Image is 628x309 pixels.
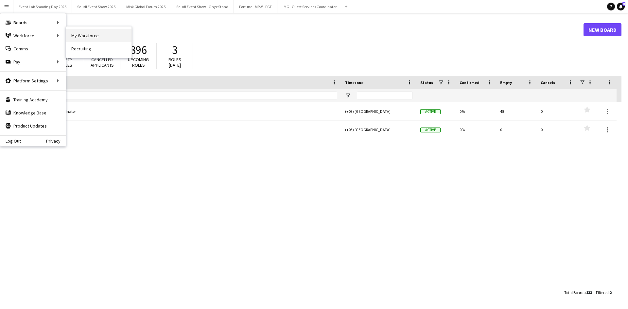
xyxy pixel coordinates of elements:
[341,102,416,120] div: (+03) [GEOGRAPHIC_DATA]
[622,2,625,6] span: 8
[564,286,592,299] div: :
[121,0,171,13] button: Misk Global Forum 2025
[537,121,577,139] div: 0
[456,121,496,139] div: 0%
[0,93,66,106] a: Training Academy
[0,42,66,55] a: Comms
[91,57,114,68] span: Cancelled applicants
[168,57,181,68] span: Roles [DATE]
[15,102,337,121] a: IMG - Guest Services Coordinator
[0,16,66,29] div: Boards
[66,29,131,42] a: My Workforce
[541,80,555,85] span: Cancels
[27,92,337,99] input: Board name Filter Input
[72,0,121,13] button: Saudi Event Show 2025
[617,3,625,10] a: 8
[171,0,234,13] button: Saudi Event Show - Onyx Stand
[537,102,577,120] div: 0
[0,138,21,144] a: Log Out
[0,29,66,42] div: Workforce
[46,138,66,144] a: Privacy
[345,80,363,85] span: Timezone
[496,102,537,120] div: 48
[584,23,621,36] a: New Board
[234,0,277,13] button: Fortune - MPW - FGF
[0,55,66,68] div: Pay
[610,290,612,295] span: 2
[15,121,337,139] a: RESPECT - Azimuth 2025
[130,43,147,57] span: 396
[357,92,412,99] input: Timezone Filter Input
[172,43,178,57] span: 3
[345,93,351,98] button: Open Filter Menu
[420,109,441,114] span: Active
[0,106,66,119] a: Knowledge Base
[420,80,433,85] span: Status
[500,80,512,85] span: Empty
[0,74,66,87] div: Platform Settings
[0,119,66,132] a: Product Updates
[596,290,609,295] span: Filtered
[128,57,149,68] span: Upcoming roles
[13,0,72,13] button: Event Lab Shooting Day 2025
[460,80,480,85] span: Confirmed
[11,25,584,35] h1: Boards
[277,0,342,13] button: IMG - Guest Services Coordinator
[420,128,441,132] span: Active
[596,286,612,299] div: :
[341,121,416,139] div: (+03) [GEOGRAPHIC_DATA]
[456,102,496,120] div: 0%
[564,290,585,295] span: Total Boards
[66,42,131,55] a: Recruiting
[586,290,592,295] span: 133
[496,121,537,139] div: 0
